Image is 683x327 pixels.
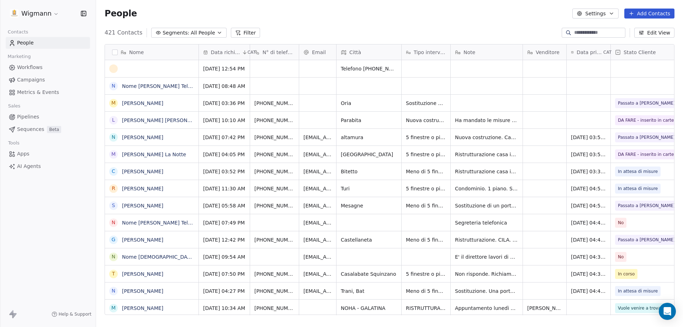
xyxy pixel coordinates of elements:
span: Ristrutturazione. CILA. [GEOGRAPHIC_DATA]. Circa 4/5 infissi con persiane e zanzariere. I lavori ... [455,236,518,243]
a: [PERSON_NAME] La Notte [122,152,186,157]
span: Meno di 5 finestre [406,288,446,295]
span: [PHONE_NUMBER] [254,100,295,107]
span: Meno di 5 finestre [406,202,446,209]
span: Data richiesta [211,49,240,56]
span: AI Agents [17,163,41,170]
span: Tipo intervento [414,49,446,56]
div: N [112,287,115,295]
span: Tools [5,138,22,148]
span: Note [464,49,475,56]
span: Sequences [17,126,44,133]
span: Condominio. 1 piano. Sostituzione infissi. Attualmente alluminio non le piace l'isolamento acusti... [455,185,518,192]
button: Wigmann [9,7,60,20]
span: [EMAIL_ADDRESS][DOMAIN_NAME] [303,270,332,278]
span: Trani, Bat [341,288,397,295]
span: Venditore [536,49,560,56]
span: Help & Support [59,311,91,317]
span: Metrics & Events [17,89,59,96]
span: [DATE] 03:55 PM [571,151,606,158]
span: [DATE] 10:34 AM [203,305,245,312]
span: [DATE] 04:05 PM [203,151,245,158]
span: In attesa di misure [618,185,658,192]
span: DA FARE - inserito in cartella [618,117,679,124]
span: [DATE] 11:30 AM [203,185,245,192]
span: Data primo contatto [577,49,602,56]
div: Note [451,44,523,60]
a: SequencesBeta [6,123,90,135]
span: Sostituzione di un portoncino d'ingresso in legno. Color marrone (attenersi alle foto). Condomini... [455,202,518,209]
span: [PHONE_NUMBER] [254,134,295,141]
span: Oria [341,100,397,107]
a: [PERSON_NAME] [122,169,163,174]
span: Bitetto [341,168,397,175]
span: Passato a [PERSON_NAME] [618,236,675,243]
img: 1630668995401.jpeg [10,9,18,18]
span: In attesa di misure [618,168,658,175]
span: [DATE] 04:40 PM [571,236,606,243]
div: M [111,99,116,107]
a: Apps [6,148,90,160]
span: Nome [129,49,144,56]
span: Segreteria telefonica [455,219,518,226]
span: All People [191,29,215,37]
span: [PERSON_NAME] [527,305,562,312]
span: Meno di 5 finestre [406,168,446,175]
span: Wigmann [21,9,52,18]
div: M [111,304,116,312]
span: [DATE] 09:54 AM [203,253,245,260]
span: [DATE] 07:50 PM [203,270,245,278]
span: [PHONE_NUMBER] [254,270,295,278]
a: [PERSON_NAME] [122,100,163,106]
div: N [112,219,115,226]
div: G [112,236,116,243]
div: Data primo contattoCAT [567,44,610,60]
span: Ha mandato le misure su Wa. [455,117,518,124]
span: DA FARE - inserito in cartella [618,151,679,158]
a: [PERSON_NAME] [122,305,163,311]
span: [DATE] 07:49 PM [203,219,245,226]
div: Città [337,44,401,60]
button: Settings [572,9,618,19]
button: Filter [231,28,260,38]
button: Add Contacts [624,9,674,19]
a: [PERSON_NAME] [PERSON_NAME] [122,117,206,123]
span: Sales [5,101,23,111]
span: Casalabate Squinzano [341,270,397,278]
span: [PHONE_NUMBER] [254,151,295,158]
span: 5 finestre o più di 5 [406,134,446,141]
span: Nuova costruzione. 21 infissi e 20 [DEMOGRAPHIC_DATA]. Punta all'alluminio ma vuole alternativa i... [406,117,446,124]
div: N [112,133,115,141]
span: [DATE] 05:58 AM [203,202,245,209]
span: [DATE] 04:59 PM [571,185,606,192]
a: Help & Support [52,311,91,317]
span: No [618,219,624,226]
span: Campaigns [17,76,45,84]
span: [DATE] 12:54 PM [203,65,245,72]
span: N° di telefono [263,49,295,56]
span: In attesa di misure [618,288,658,295]
span: Marketing [5,51,34,62]
a: Workflows [6,62,90,73]
span: People [17,39,34,47]
span: Mesagne [341,202,397,209]
span: altamura [341,134,397,141]
span: Vuole venire a trovarci [618,305,666,312]
a: Pipelines [6,111,90,123]
span: [DATE] 12:42 PM [203,236,245,243]
span: Passato a [PERSON_NAME] [618,100,675,107]
span: [PHONE_NUMBER] [254,305,295,312]
span: No [618,253,624,260]
div: S [112,202,115,209]
span: [DATE] 03:39 PM [571,168,606,175]
span: [PHONE_NUMBER] [254,236,295,243]
span: Passato a [PERSON_NAME] [618,202,675,209]
span: [DATE] 03:36 PM [203,100,245,107]
span: Castellaneta [341,236,397,243]
span: Email [312,49,326,56]
div: Tipo intervento [402,44,450,60]
span: [PHONE_NUMBER] [254,202,295,209]
a: Campaigns [6,74,90,86]
div: M [111,151,116,158]
span: [EMAIL_ADDRESS][DOMAIN_NAME] [303,202,332,209]
div: L [112,116,115,124]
